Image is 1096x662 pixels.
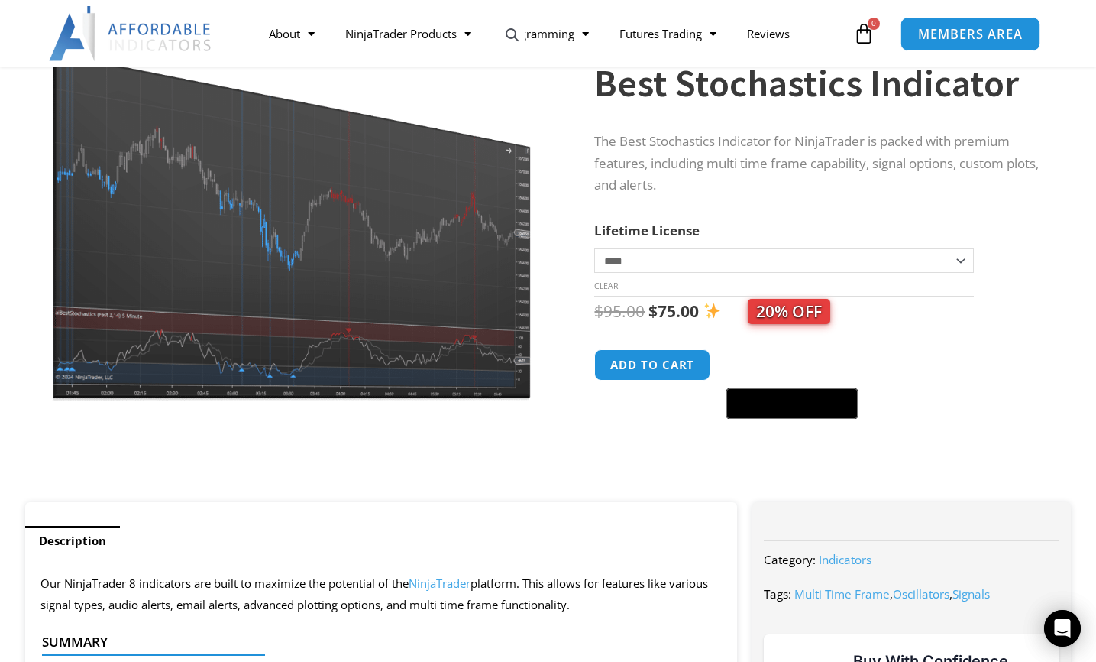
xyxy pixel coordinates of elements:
[594,281,618,291] a: Clear options
[794,586,990,602] span: , ,
[604,16,732,51] a: Futures Trading
[764,586,791,602] span: Tags:
[594,428,1040,442] iframe: PayPal Message 1
[594,132,1039,194] span: The Best Stochastics Indicator for NinjaTrader is packed with premium features, including multi t...
[49,6,213,61] img: LogoAI | Affordable Indicators – NinjaTrader
[409,576,470,591] a: NinjaTrader
[726,388,858,419] button: Buy with GPay
[918,28,1023,41] span: MEMBERS AREA
[330,16,487,51] a: NinjaTrader Products
[819,552,871,567] a: Indicators
[794,586,890,602] a: Multi Time Frame
[254,16,850,51] nav: Menu
[952,586,990,602] a: Signals
[25,526,120,556] a: Description
[254,16,330,51] a: About
[830,11,897,56] a: 0
[487,16,604,51] a: Programming
[594,300,603,322] span: $
[40,576,708,612] span: Our NinjaTrader 8 indicators are built to maximize the potential of the platform. This allows for...
[42,634,709,650] h4: Summary
[723,347,861,384] iframe: Secure express checkout frame
[764,552,816,567] span: Category:
[900,16,1040,50] a: MEMBERS AREA
[594,57,1040,110] h1: Best Stochastics Indicator
[704,303,720,319] img: ✨
[1044,610,1081,647] div: Open Intercom Messenger
[594,222,700,239] label: Lifetime License
[594,300,645,322] bdi: 95.00
[868,18,880,30] span: 0
[594,349,710,381] button: Add to cart
[732,16,805,51] a: Reviews
[648,300,699,322] bdi: 75.00
[648,300,658,322] span: $
[748,299,830,324] span: 20% OFF
[893,586,949,602] a: Oscillators
[499,21,526,49] a: View full-screen image gallery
